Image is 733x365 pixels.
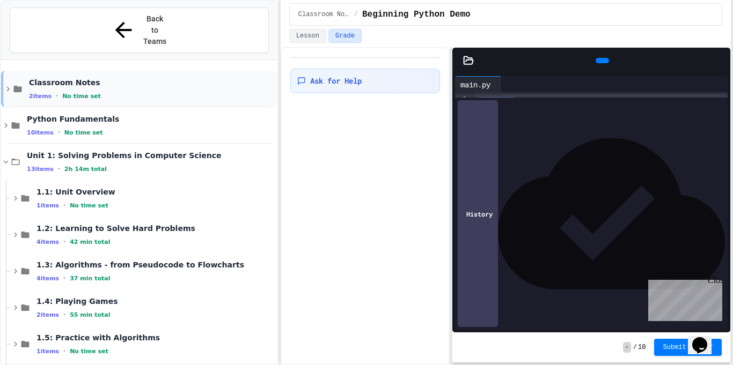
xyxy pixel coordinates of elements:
[36,239,59,245] span: 4 items
[70,202,108,209] span: No time set
[455,79,496,90] div: main.py
[36,333,275,342] span: 1.5: Practice with Algorithms
[36,260,275,270] span: 1.3: Algorithms - from Pseudocode to Flowcharts
[56,92,58,100] span: •
[63,274,65,282] span: •
[10,8,269,53] button: Back to Teams
[455,76,502,92] div: main.py
[36,311,59,318] span: 2 items
[298,10,350,19] span: Classroom Notes
[70,348,108,355] span: No time set
[27,166,54,173] span: 13 items
[70,275,110,282] span: 37 min total
[310,76,362,86] span: Ask for Help
[4,4,74,68] div: Chat with us now!Close
[36,187,275,197] span: 1.1: Unit Overview
[27,114,275,124] span: Python Fundamentals
[663,343,713,352] span: Submit Answer
[362,8,471,21] span: Beginning Python Demo
[58,165,60,173] span: •
[70,311,110,318] span: 55 min total
[63,201,65,210] span: •
[70,239,110,245] span: 42 min total
[688,322,722,354] iframe: chat widget
[633,343,637,352] span: /
[36,296,275,306] span: 1.4: Playing Games
[289,29,326,43] button: Lesson
[64,166,107,173] span: 2h 14m total
[36,275,59,282] span: 4 items
[62,93,101,100] span: No time set
[36,224,275,233] span: 1.2: Learning to Solve Hard Problems
[644,275,722,321] iframe: chat widget
[27,129,54,136] span: 10 items
[36,202,59,209] span: 1 items
[328,29,362,43] button: Grade
[654,339,722,356] button: Submit Answer
[27,151,275,160] span: Unit 1: Solving Problems in Computer Science
[29,78,275,87] span: Classroom Notes
[63,310,65,319] span: •
[36,348,59,355] span: 1 items
[354,10,358,19] span: /
[63,347,65,355] span: •
[63,237,65,246] span: •
[64,129,103,136] span: No time set
[142,13,167,47] span: Back to Teams
[638,343,646,352] span: 10
[29,93,52,100] span: 2 items
[623,342,631,353] span: -
[58,128,60,137] span: •
[455,94,468,105] div: 1
[458,100,498,327] div: History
